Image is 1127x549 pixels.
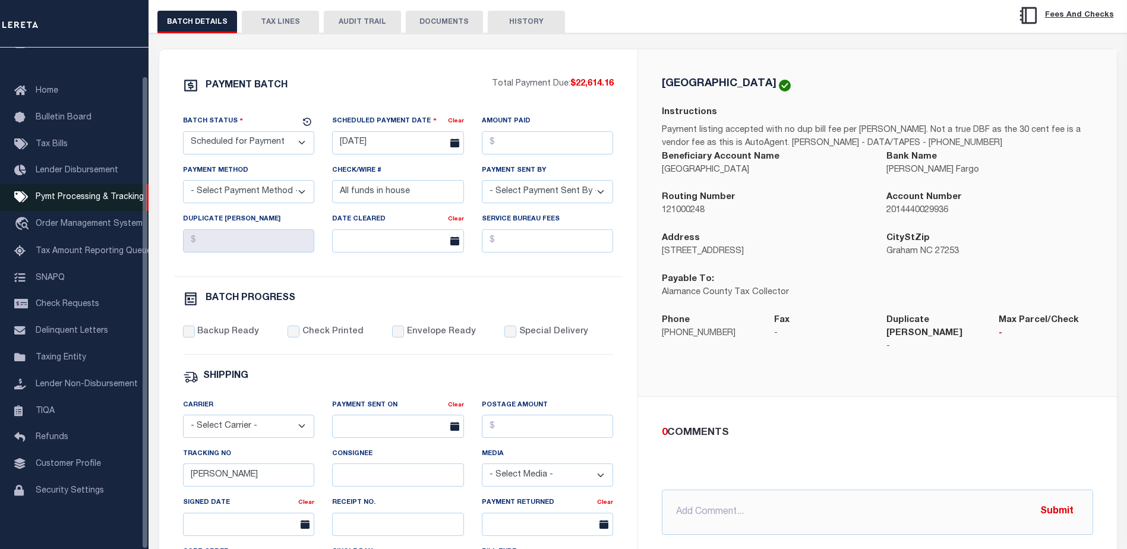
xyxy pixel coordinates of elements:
[482,498,554,508] label: Payment Returned
[36,273,65,282] span: SNAPQ
[597,500,613,506] a: Clear
[662,191,735,204] label: Routing Number
[662,428,667,438] span: 0
[36,113,91,122] span: Bulletin Board
[36,140,68,149] span: Tax Bills
[448,216,464,222] a: Clear
[482,166,546,176] label: Payment Sent By
[36,327,108,335] span: Delinquent Letters
[332,400,397,411] label: Payment Sent On
[332,115,437,127] label: Scheduled Payment Date
[407,326,476,339] label: Envelope Ready
[332,214,386,225] label: Date Cleared
[886,191,962,204] label: Account Number
[298,500,314,506] a: Clear
[203,371,248,381] h6: SHIPPING
[36,247,151,255] span: Tax Amount Reporting Queue
[183,166,248,176] label: Payment Method
[183,449,231,459] label: Tracking No
[482,449,504,459] label: Media
[183,400,213,411] label: Carrier
[448,118,464,124] a: Clear
[570,80,614,88] span: $22,614.16
[886,164,1093,177] p: [PERSON_NAME] Fargo
[886,232,930,245] label: CityStZip
[886,204,1093,217] p: 2014440029936
[332,498,375,508] label: Receipt No.
[662,425,1088,441] div: COMMENTS
[36,433,68,441] span: Refunds
[886,245,1093,258] p: Graham NC 27253
[662,124,1093,150] p: Payment listing accepted with no dup bill fee per [PERSON_NAME]. Not a true DBF as the 30 cent fe...
[332,449,372,459] label: Consignee
[662,273,714,286] label: Payable To:
[662,106,717,119] label: Instructions
[36,406,55,415] span: TIQA
[662,204,869,217] p: 121000248
[36,460,101,468] span: Customer Profile
[482,229,614,253] input: $
[242,11,319,33] button: TAX LINES
[482,415,614,438] input: $
[662,78,776,89] h5: [GEOGRAPHIC_DATA]
[324,11,401,33] button: AUDIT TRAIL
[999,314,1079,327] label: Max Parcel/Check
[332,166,381,176] label: Check/Wire #
[36,487,104,495] span: Security Settings
[482,116,531,127] label: Amount Paid
[774,314,790,327] label: Fax
[519,326,588,339] label: Special Delivery
[662,490,1093,535] input: Add Comment...
[492,78,614,91] p: Total Payment Due:
[206,81,288,90] h6: PAYMENT BATCH
[662,150,779,164] label: Beneficiary Account Name
[1014,3,1119,28] button: Fees And Checks
[36,300,99,308] span: Check Requests
[662,286,869,299] p: Alamance County Tax Collector
[886,340,981,354] p: -
[406,11,483,33] button: DOCUMENTS
[302,326,364,339] label: Check Printed
[197,326,259,339] label: Backup Ready
[1033,500,1081,524] button: Submit
[999,327,1093,340] p: -
[36,166,118,175] span: Lender Disbursement
[183,229,315,253] input: $
[206,294,295,303] h6: BATCH PROGRESS
[183,115,244,127] label: Batch Status
[36,193,144,201] span: Pymt Processing & Tracking
[488,11,565,33] button: HISTORY
[662,327,756,340] p: [PHONE_NUMBER]
[662,164,869,177] p: [GEOGRAPHIC_DATA]
[183,214,280,225] label: Duplicate [PERSON_NAME]
[482,131,614,154] input: $
[157,11,237,33] button: BATCH DETAILS
[482,214,560,225] label: Service Bureau Fees
[662,245,869,258] p: [STREET_ADDRESS]
[886,314,981,340] label: Duplicate [PERSON_NAME]
[183,498,230,508] label: Signed Date
[662,314,690,327] label: Phone
[482,400,548,411] label: Postage Amount
[36,220,143,228] span: Order Management System
[448,402,464,408] a: Clear
[774,327,869,340] p: -
[14,217,33,232] i: travel_explore
[779,80,791,91] img: check-icon-green.svg
[886,150,937,164] label: Bank Name
[36,380,138,389] span: Lender Non-Disbursement
[36,87,58,95] span: Home
[36,354,86,362] span: Taxing Entity
[662,232,700,245] label: Address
